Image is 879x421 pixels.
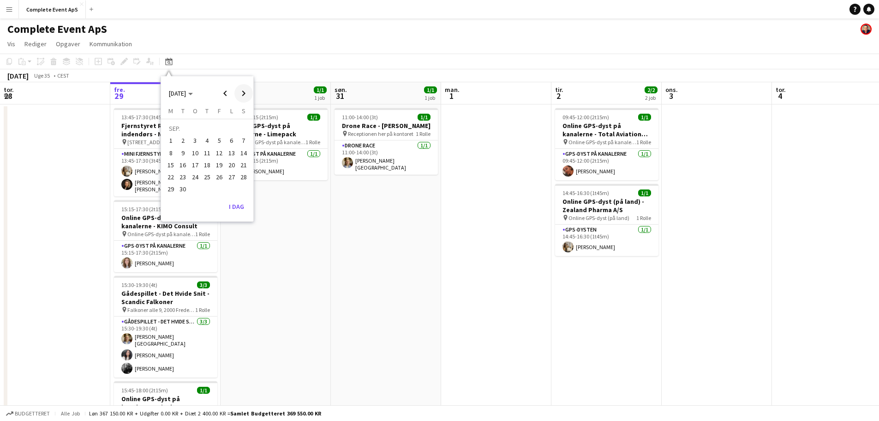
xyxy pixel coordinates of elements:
app-card-role: Drone Race1/111:00-14:00 (3t)[PERSON_NAME][GEOGRAPHIC_DATA] [335,140,438,175]
div: 2 job [645,94,657,101]
span: [DATE] [169,89,186,98]
span: Samlet budgetteret 369 550.00 KR [230,410,321,417]
span: 8 [165,147,176,159]
button: 08-09-2025 [165,147,177,159]
span: 14 [238,147,249,159]
div: 1 job [425,94,437,101]
span: Online GPS-dyst på kanalerne [568,139,636,146]
span: 13:45-17:30 (3t45m) [121,114,168,121]
h3: Online GPS-dyst på kanalerne - KIMO Consult [114,214,217,230]
button: 23-09-2025 [177,171,189,183]
span: Falkoner alle 9, 2000 Frederiksberg - Scandic Falkoner [127,306,195,313]
app-card-role: Gådespillet - Det Hvide Snit3/315:30-19:30 (4t)[PERSON_NAME][GEOGRAPHIC_DATA][PERSON_NAME][PERSON... [114,317,217,378]
button: 12-09-2025 [213,147,225,159]
span: 11 [202,147,213,159]
button: Complete Event ApS [19,0,86,18]
span: 4 [774,91,786,101]
app-card-role: GPS-dyst på kanalerne1/109:45-12:00 (2t15m)[PERSON_NAME] [555,149,658,180]
span: 1 [165,135,176,146]
span: 3/3 [197,281,210,288]
span: 15:15-17:30 (2t15m) [121,206,168,213]
span: T [181,107,185,115]
span: 3 [664,91,678,101]
app-job-card: 14:45-16:30 (1t45m)1/1Online GPS-dyst (på land) - Zealand Pharma A/S Online GPS-dyst (på land)1 R... [555,184,658,256]
span: 2/2 [645,86,658,93]
span: 1 Rolle [195,306,210,313]
span: Receptionen her på kontoret [348,130,413,137]
span: Kommunikation [90,40,132,48]
span: Rediger [24,40,47,48]
span: 1 Rolle [636,214,651,221]
button: 19-09-2025 [213,159,225,171]
span: 7 [238,135,249,146]
span: 2 [178,135,189,146]
span: Opgaver [56,40,80,48]
span: 31 [333,91,347,101]
app-job-card: 15:30-19:30 (4t)3/3Gådespillet - Det Hvide Snit - Scandic Falkoner Falkoner alle 9, 2000 Frederik... [114,276,217,378]
button: 14-09-2025 [238,147,250,159]
span: 1/1 [314,86,327,93]
span: 4 [202,135,213,146]
app-card-role: GPS-dyst på kanalerne1/114:00-16:15 (2t15m)[PERSON_NAME] [224,149,328,180]
span: 1/1 [638,189,651,196]
button: Budgetteret [5,409,51,419]
span: M [168,107,173,115]
span: 28 [238,171,249,183]
span: 15:30-19:30 (4t) [121,281,157,288]
app-card-role: GPS-dysten1/114:45-16:30 (1t45m)[PERSON_NAME] [555,225,658,256]
button: 21-09-2025 [238,159,250,171]
app-job-card: 11:00-14:00 (3t)1/1Drone Race - [PERSON_NAME] Receptionen her på kontoret1 RolleDrone Race1/111:0... [335,108,438,175]
span: 30 [178,184,189,195]
span: 25 [202,171,213,183]
span: 19 [214,159,225,171]
button: 02-09-2025 [177,134,189,146]
span: 18 [202,159,213,171]
span: L [230,107,233,115]
div: 14:00-16:15 (2t15m)1/1Online GPS-dyst på kanalerne - Limepack Online GPS-dyst på kanalerne1 Rolle... [224,108,328,180]
span: 2 [554,91,563,101]
span: 17 [190,159,201,171]
span: 12 [214,147,225,159]
span: 15:45-18:00 (2t15m) [121,387,168,394]
button: 29-09-2025 [165,183,177,195]
span: 1 Rolle [636,139,651,146]
span: man. [445,85,460,94]
span: 21 [238,159,249,171]
button: 27-09-2025 [225,171,237,183]
button: 26-09-2025 [213,171,225,183]
button: 20-09-2025 [225,159,237,171]
div: 1 job [314,94,326,101]
a: Rediger [21,38,50,50]
app-card-role: GPS-dyst på kanalerne1/115:15-17:30 (2t15m)[PERSON_NAME] [114,241,217,272]
button: 13-09-2025 [225,147,237,159]
button: 18-09-2025 [201,159,213,171]
h3: Gådespillet - Det Hvide Snit - Scandic Falkoner [114,289,217,306]
button: 03-09-2025 [189,134,201,146]
span: 24 [190,171,201,183]
span: T [205,107,209,115]
span: [STREET_ADDRESS] [127,139,173,146]
span: tor. [776,85,786,94]
a: Kommunikation [86,38,136,50]
button: Next month [234,84,253,103]
button: 09-09-2025 [177,147,189,159]
span: tor. [4,85,14,94]
a: Opgaver [52,38,84,50]
h3: Online GPS-dyst (på land) - Zealand Pharma A/S [555,197,658,214]
span: 29 [165,184,176,195]
span: 9 [178,147,189,159]
span: 28 [2,91,14,101]
button: 07-09-2025 [238,134,250,146]
span: 1 Rolle [305,139,320,146]
div: 13:45-17:30 (3t45m)2/2Fjernstyret Racerbil - indendørs - Novo Nordisk A/S [STREET_ADDRESS]1 Rolle... [114,108,217,196]
span: Vis [7,40,15,48]
div: [DATE] [7,71,29,80]
app-job-card: 09:45-12:00 (2t15m)1/1Online GPS-dyst på kanalerne - Total Aviation Ltd A/S Online GPS-dyst på ka... [555,108,658,180]
button: Choose month and year [165,85,197,102]
button: Previous month [216,84,234,103]
div: Løn 367 150.00 KR + Udgifter 0.00 KR + Diæt 2 400.00 KR = [89,410,321,417]
span: O [193,107,197,115]
td: SEP. [165,122,250,134]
